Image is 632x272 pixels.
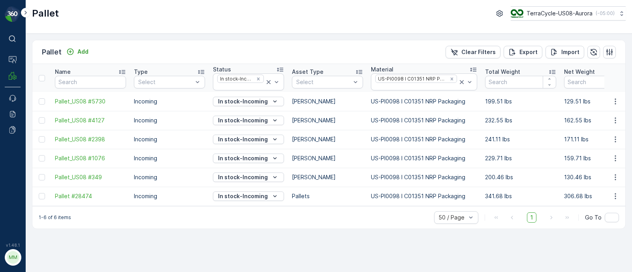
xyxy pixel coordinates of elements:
[39,174,45,180] div: Toggle Row Selected
[564,68,595,76] p: Net Weight
[213,135,284,144] button: In stock-Incoming
[367,149,481,168] td: US-PI0098 I C01351 NRP Packaging
[39,136,45,143] div: Toggle Row Selected
[367,92,481,111] td: US-PI0098 I C01351 NRP Packaging
[55,98,126,105] a: Pallet_US08 #5730
[32,7,59,20] p: Pallet
[527,9,592,17] p: TerraCycle-US08-Aurora
[39,117,45,124] div: Toggle Row Selected
[39,155,45,161] div: Toggle Row Selected
[218,154,268,162] p: In stock-Incoming
[55,76,126,88] input: Search
[39,98,45,105] div: Toggle Row Selected
[213,116,284,125] button: In stock-Incoming
[63,47,92,56] button: Add
[55,68,71,76] p: Name
[296,78,351,86] p: Select
[213,191,284,201] button: In stock-Incoming
[5,249,21,266] button: MM
[213,66,231,73] p: Status
[130,130,209,149] td: Incoming
[511,6,626,21] button: TerraCycle-US08-Aurora(-05:00)
[367,168,481,187] td: US-PI0098 I C01351 NRP Packaging
[42,47,62,58] p: Pallet
[213,154,284,163] button: In stock-Incoming
[527,212,536,223] span: 1
[5,6,21,22] img: logo
[138,78,193,86] p: Select
[367,130,481,149] td: US-PI0098 I C01351 NRP Packaging
[481,92,560,111] td: 199.51 lbs
[481,111,560,130] td: 232.55 lbs
[288,168,367,187] td: [PERSON_NAME]
[485,68,520,76] p: Total Weight
[218,173,268,181] p: In stock-Incoming
[213,173,284,182] button: In stock-Incoming
[511,9,523,18] img: image_ci7OI47.png
[292,68,324,76] p: Asset Type
[461,48,496,56] p: Clear Filters
[130,187,209,206] td: Incoming
[367,111,481,130] td: US-PI0098 I C01351 NRP Packaging
[39,214,71,221] p: 1-6 of 6 items
[448,76,456,82] div: Remove US-PI0098 I C01351 NRP Packaging
[218,135,268,143] p: In stock-Incoming
[213,97,284,106] button: In stock-Incoming
[55,154,126,162] a: Pallet_US08 #1076
[218,192,268,200] p: In stock-Incoming
[218,116,268,124] p: In stock-Incoming
[5,243,21,248] span: v 1.48.1
[596,10,615,17] p: ( -05:00 )
[481,149,560,168] td: 229.71 lbs
[134,68,148,76] p: Type
[481,168,560,187] td: 200.46 lbs
[504,46,542,58] button: Export
[446,46,500,58] button: Clear Filters
[130,149,209,168] td: Incoming
[218,75,254,83] div: In stock-Incoming
[55,173,126,181] a: Pallet_US08 #349
[254,76,263,82] div: Remove In stock-Incoming
[55,192,126,200] a: Pallet #28474
[561,48,579,56] p: Import
[288,111,367,130] td: [PERSON_NAME]
[288,130,367,149] td: [PERSON_NAME]
[130,92,209,111] td: Incoming
[288,187,367,206] td: Pallets
[376,75,447,83] div: US-PI0098 I C01351 NRP Packaging
[481,187,560,206] td: 341.68 lbs
[55,135,126,143] a: Pallet_US08 #2398
[130,168,209,187] td: Incoming
[218,98,268,105] p: In stock-Incoming
[519,48,538,56] p: Export
[55,116,126,124] a: Pallet_US08 #4127
[481,130,560,149] td: 241.11 lbs
[367,187,481,206] td: US-PI0098 I C01351 NRP Packaging
[545,46,584,58] button: Import
[585,214,602,221] span: Go To
[7,251,19,264] div: MM
[39,193,45,199] div: Toggle Row Selected
[130,111,209,130] td: Incoming
[288,92,367,111] td: [PERSON_NAME]
[77,48,88,56] p: Add
[371,66,393,73] p: Material
[288,149,367,168] td: [PERSON_NAME]
[485,76,556,88] input: Search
